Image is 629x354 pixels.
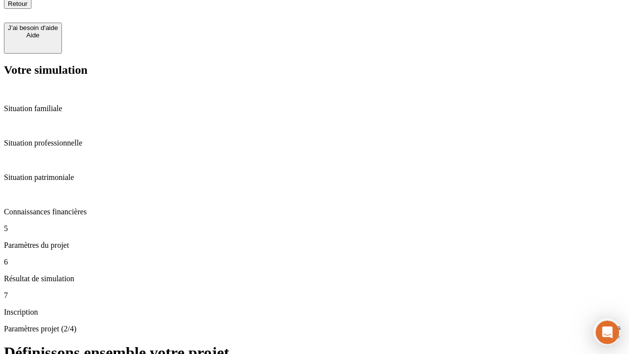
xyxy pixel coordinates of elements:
[4,224,625,233] p: 5
[4,139,625,147] p: Situation professionnelle
[4,291,625,300] p: 7
[4,258,625,266] p: 6
[4,207,625,216] p: Connaissances financières
[4,23,62,54] button: J’ai besoin d'aideAide
[4,4,271,31] div: Ouvrir le Messenger Intercom
[596,321,619,344] iframe: Intercom live chat
[10,16,242,27] div: L’équipe répond généralement dans un délai de quelques minutes.
[10,8,242,16] div: Vous avez besoin d’aide ?
[8,24,58,31] div: J’ai besoin d'aide
[4,324,625,333] p: Paramètres projet (2/4)
[4,104,625,113] p: Situation familiale
[8,31,58,39] div: Aide
[4,241,625,250] p: Paramètres du projet
[4,308,625,317] p: Inscription
[4,173,625,182] p: Situation patrimoniale
[593,318,621,346] iframe: Intercom live chat discovery launcher
[4,274,625,283] p: Résultat de simulation
[4,63,625,77] h2: Votre simulation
